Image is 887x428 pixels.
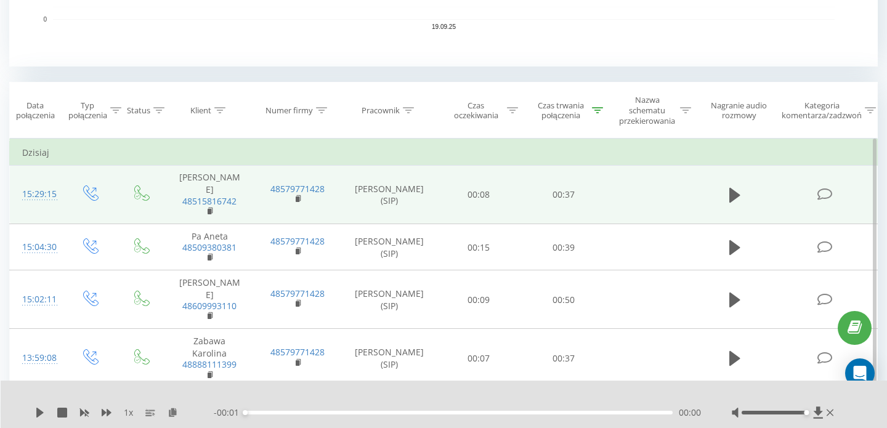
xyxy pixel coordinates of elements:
a: 48579771428 [270,235,325,247]
font: 00:39 [553,241,575,253]
div: Otwórz komunikator interkomowy [845,358,875,388]
font: 00:50 [553,294,575,305]
font: - [214,406,217,418]
font: Pa Aneta [192,230,228,242]
font: Kategoria komentarza/zadzwoń [782,100,862,121]
font: Pracownik [362,105,400,116]
font: 15:04:30 [22,241,57,252]
font: 00:07 [468,352,490,364]
font: Numer firmy [265,105,313,116]
font: [PERSON_NAME] [179,171,240,195]
font: Nazwa schematu przekierowania [619,94,675,126]
div: Etykieta dostępności [243,410,248,415]
a: 48579771428 [270,346,325,358]
font: Nagranie audio rozmowy [711,100,767,121]
font: 00:15 [468,241,490,253]
font: Status [127,105,150,116]
font: 15:02:11 [22,293,57,305]
a: 48509380381 [182,241,237,253]
font: [PERSON_NAME] (SIP) [355,288,424,312]
font: 1 [124,406,129,418]
font: 00:37 [553,352,575,364]
font: 13:59:08 [22,352,57,363]
font: Typ połączenia [68,100,107,121]
font: 00:37 [553,189,575,201]
font: [PERSON_NAME] (SIP) [355,346,424,370]
font: x [129,406,133,418]
font: 00:01 [217,406,239,418]
font: Zabawa Karolina [192,335,227,359]
font: [PERSON_NAME] (SIP) [355,183,424,207]
text: 0 [43,16,47,23]
a: 48579771428 [270,288,325,299]
font: 00:08 [468,189,490,201]
font: Dzisiaj [22,147,49,159]
font: Czas trwania połączenia [538,100,584,121]
font: [PERSON_NAME] (SIP) [355,235,424,259]
font: Czas oczekiwania [454,100,498,121]
a: 48515816742 [182,195,237,207]
a: 48609993110 [182,300,237,312]
text: 19.09.25 [432,23,456,30]
font: [PERSON_NAME] [179,277,240,301]
font: 00:09 [468,294,490,305]
div: Etykieta dostępności [804,410,809,415]
font: Klient [190,105,211,116]
a: 48888111399 [182,358,237,370]
font: Data połączenia [16,100,55,121]
a: 48579771428 [270,183,325,195]
font: 15:29:15 [22,188,57,200]
font: 00:00 [679,406,701,418]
